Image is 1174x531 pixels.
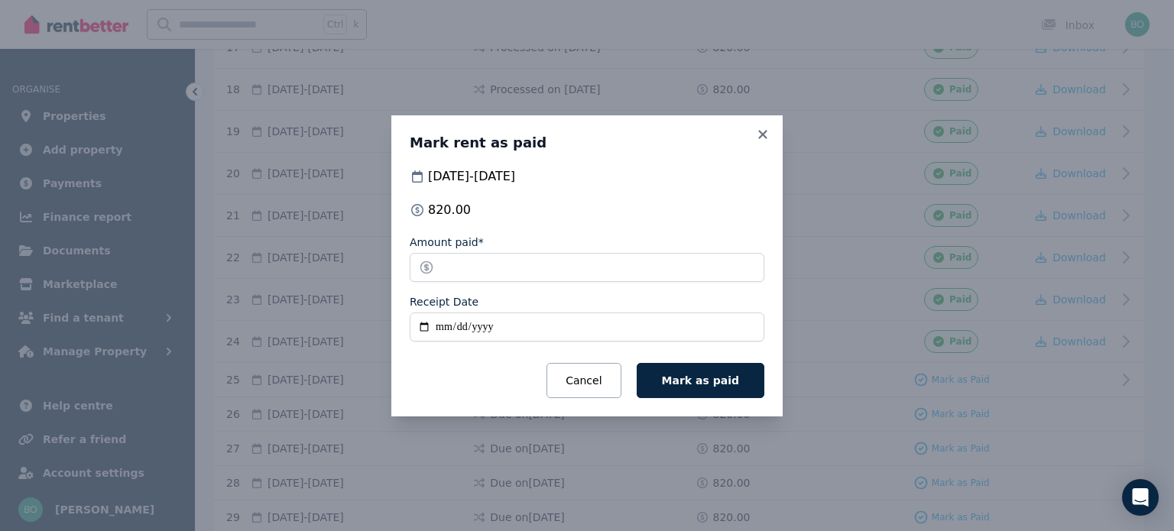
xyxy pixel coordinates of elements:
[428,201,471,219] span: 820.00
[546,363,621,398] button: Cancel
[410,134,764,152] h3: Mark rent as paid
[662,374,739,387] span: Mark as paid
[410,294,478,309] label: Receipt Date
[410,235,484,250] label: Amount paid*
[637,363,764,398] button: Mark as paid
[428,167,515,186] span: [DATE] - [DATE]
[1122,479,1159,516] div: Open Intercom Messenger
